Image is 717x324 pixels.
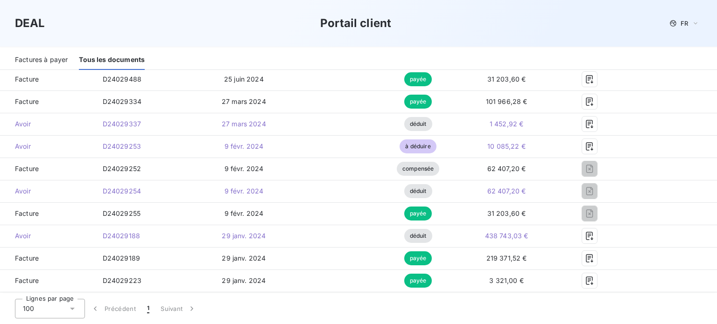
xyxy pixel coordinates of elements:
span: D24029189 [103,254,140,262]
span: 9 févr. 2024 [225,142,264,150]
span: 27 mars 2024 [222,97,266,105]
span: 3 321,00 € [489,276,524,284]
span: 1 [147,304,149,313]
span: D24029252 [103,165,141,172]
span: Avoir [7,119,88,129]
div: Factures à payer [15,50,68,70]
span: D24029188 [103,232,140,240]
span: Avoir [7,231,88,241]
span: D24029223 [103,276,141,284]
span: Avoir [7,186,88,196]
h3: Portail client [320,15,391,32]
span: D24029253 [103,142,141,150]
span: Avoir [7,142,88,151]
button: 1 [141,299,155,318]
span: 9 févr. 2024 [225,165,264,172]
span: 31 203,60 € [487,75,526,83]
span: Facture [7,254,88,263]
h3: DEAL [15,15,45,32]
span: payée [404,251,432,265]
span: D24029254 [103,187,141,195]
span: Facture [7,276,88,285]
div: Tous les documents [79,50,145,70]
button: Précédent [85,299,141,318]
span: FR [681,20,688,27]
span: D24029488 [103,75,141,83]
span: payée [404,95,432,109]
span: payée [404,72,432,86]
span: payée [404,274,432,288]
span: 25 juin 2024 [224,75,264,83]
button: Suivant [155,299,202,318]
span: déduit [404,117,432,131]
span: 29 janv. 2024 [222,232,266,240]
span: 219 371,52 € [486,254,527,262]
span: 100 [23,304,34,313]
span: D24029255 [103,209,141,217]
span: Facture [7,209,88,218]
span: 9 févr. 2024 [225,187,264,195]
span: 1 452,92 € [490,120,524,128]
span: 29 janv. 2024 [222,276,266,284]
span: 27 mars 2024 [222,120,266,128]
span: 29 janv. 2024 [222,254,266,262]
span: 62 407,20 € [487,187,526,195]
span: Facture [7,164,88,173]
span: déduit [404,229,432,243]
span: Facture [7,75,88,84]
span: à déduire [400,139,436,153]
span: 10 085,22 € [487,142,526,150]
span: 9 févr. 2024 [225,209,264,217]
span: D24029337 [103,120,141,128]
span: 62 407,20 € [487,165,526,172]
span: payée [404,207,432,221]
span: Facture [7,97,88,106]
span: 31 203,60 € [487,209,526,217]
span: déduit [404,184,432,198]
span: 101 966,28 € [486,97,527,105]
span: compensée [397,162,439,176]
span: 438 743,03 € [485,232,528,240]
span: D24029334 [103,97,141,105]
